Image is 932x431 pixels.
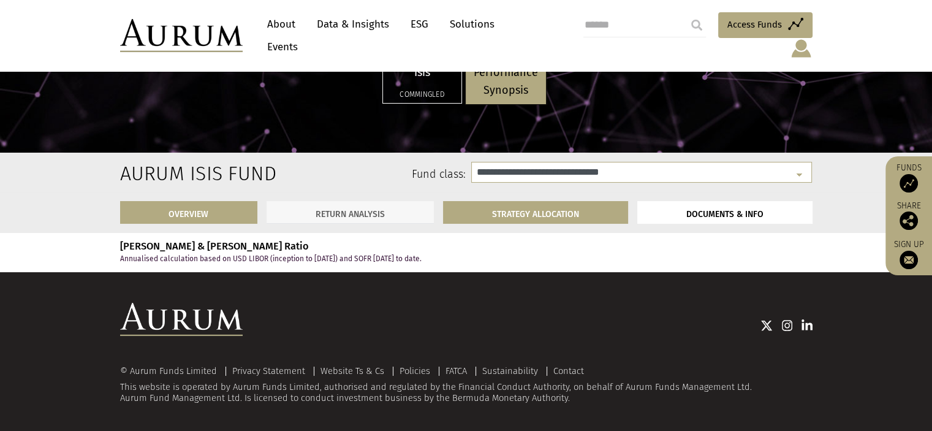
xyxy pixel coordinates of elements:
a: Website Ts & Cs [320,365,384,376]
p: Isis [391,64,453,82]
img: Linkedin icon [801,319,813,332]
a: Contact [553,365,584,376]
h2: Aurum Isis Fund [120,162,220,185]
a: FATCA [445,365,467,376]
div: This website is operated by Aurum Funds Limited, authorised and regulated by the Financial Conduc... [120,367,813,404]
p: Performance Synopsis [474,64,538,99]
a: Solutions [444,13,501,36]
img: Access Funds [900,174,918,193]
a: About [261,13,301,36]
a: Events [261,36,298,58]
span: Access Funds [727,17,782,32]
label: Fund class: [238,167,466,183]
div: Share [892,202,926,230]
strong: [PERSON_NAME] & [PERSON_NAME] Ratio [120,240,309,252]
a: RETURN ANALYSIS [267,201,434,224]
img: Aurum [120,19,243,52]
img: Instagram icon [782,319,793,332]
div: © Aurum Funds Limited [120,367,223,376]
a: Data & Insights [311,13,395,36]
input: Submit [684,13,709,37]
img: Sign up to our newsletter [900,251,918,269]
p: Annualised calculation based on USD LIBOR (inception to [DATE]) and SOFR [DATE] to date. [120,255,813,263]
a: Policies [400,365,430,376]
a: STRATEGY ALLOCATION [443,201,628,224]
img: account-icon.svg [790,38,813,59]
a: OVERVIEW [120,201,258,224]
a: Access Funds [718,12,813,38]
a: ESG [404,13,434,36]
a: Funds [892,162,926,193]
img: Twitter icon [760,319,773,332]
img: Share this post [900,212,918,230]
a: Sustainability [482,365,538,376]
h5: Commingled [391,91,453,98]
img: Aurum Logo [120,303,243,336]
a: Sign up [892,239,926,269]
a: Privacy Statement [232,365,305,376]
